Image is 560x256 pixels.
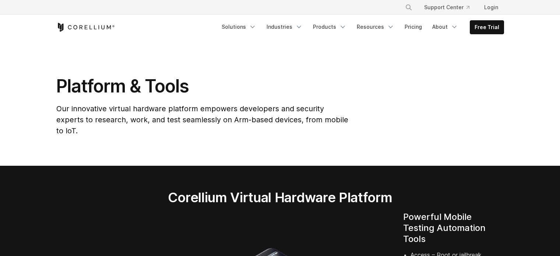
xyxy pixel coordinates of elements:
[428,20,462,34] a: About
[402,1,415,14] button: Search
[470,21,504,34] a: Free Trial
[396,1,504,14] div: Navigation Menu
[56,104,348,135] span: Our innovative virtual hardware platform empowers developers and security experts to research, wo...
[217,20,504,34] div: Navigation Menu
[262,20,307,34] a: Industries
[309,20,351,34] a: Products
[478,1,504,14] a: Login
[133,189,427,206] h2: Corellium Virtual Hardware Platform
[56,23,115,32] a: Corellium Home
[352,20,399,34] a: Resources
[400,20,426,34] a: Pricing
[418,1,475,14] a: Support Center
[217,20,261,34] a: Solutions
[403,211,504,245] h4: Powerful Mobile Testing Automation Tools
[56,75,350,97] h1: Platform & Tools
